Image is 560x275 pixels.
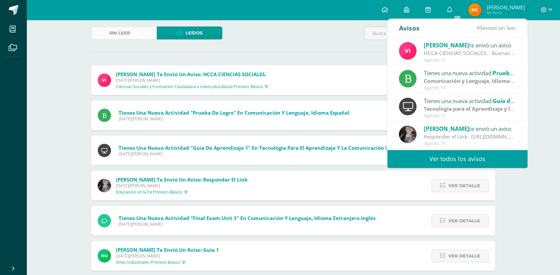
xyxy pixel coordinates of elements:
img: 8322e32a4062cfa8b237c59eedf4f548.png [399,126,417,143]
div: te envió un aviso [424,124,516,133]
input: Busca una notificación aquí [364,27,495,40]
img: bd6d0aa147d20350c4821b7c643124fa.png [98,74,111,87]
span: [DATE][PERSON_NAME] [116,253,219,259]
div: te envió un aviso [424,41,516,49]
div: Tienes una nueva actividad: [424,96,516,105]
div: Agosto 11 [424,85,516,91]
span: [DATE][PERSON_NAME] [119,116,349,122]
span: Prueba de logro [493,69,536,77]
img: 7cf7247d9a1789c4c95849e5e07160ff.png [468,3,481,17]
span: Tienes una nueva actividad "Final Exam Unit 3" En Comunicación y Lenguaje, Idioma Extranjero Inglés [119,215,375,221]
span: [PERSON_NAME] [486,4,525,11]
span: Ver detalle [448,180,480,192]
span: Guía de aprendizaje 1 [493,97,552,105]
span: [DATE][PERSON_NAME] [116,78,269,83]
span: Mi Perfil [486,10,525,16]
strong: Comunicación y Lenguaje, Idioma Español [424,77,531,84]
img: fd23069c3bd5c8dde97a66a86ce78287.png [98,249,111,262]
span: [DATE][PERSON_NAME] [116,183,248,189]
span: Ver detalle [448,250,480,262]
img: 8322e32a4062cfa8b237c59eedf4f548.png [98,179,111,192]
div: | Zona [424,105,516,113]
span: [PERSON_NAME] te envió un aviso: HCCA CIENCIAS SOCIALES. [116,71,266,78]
span: [PERSON_NAME] te envió un aviso: Guía 1 [116,247,219,253]
span: 99 [476,24,482,31]
div: Tienes una nueva actividad: [424,69,516,77]
span: Ver detalle [448,215,480,227]
p: Artes Industriales Primero Básico 'B' [116,260,186,265]
div: HCCA CIENCIAS SOCIALES. : Buenas tardes a todos, un gusto saludarles. Por este medio envió la HCC... [424,49,516,57]
span: [DATE][PERSON_NAME] [119,221,375,227]
div: Avisos [399,19,420,37]
p: Ciencias Sociales y Formación Ciudadana e Interculturalidad Primero Básico 'B' [116,84,269,89]
a: Leídos [157,27,222,39]
div: Agosto 11 [424,141,516,146]
div: Agosto 11 [424,113,516,119]
span: Sin leer [109,27,130,39]
p: Educación en la Fe Primero Básico 'B' [116,190,188,195]
div: Responder el Link : https://docs.google.com/forms/d/e/1FAIpQLSfPg4adbHcA6-r0p7ffqs3l-vo2eKdyjtTar... [424,133,516,140]
span: Tienes una nueva actividad "Prueba de logro" En Comunicación y Lenguaje, Idioma Español [119,109,349,116]
span: Leídos [186,27,202,39]
div: Agosto 11 [424,57,516,63]
a: Ver todos los avisos [387,150,528,168]
span: [PERSON_NAME] [424,125,469,133]
span: (99) [133,27,141,39]
span: Tienes una nueva actividad "Guía de aprendizaje 1" En Tecnología para el Aprendizaje y la Comunic... [119,144,419,151]
div: | Prueba de Logro [424,77,516,85]
span: [DATE][PERSON_NAME] [119,151,419,157]
span: avisos sin leer [476,24,516,31]
img: bd6d0aa147d20350c4821b7c643124fa.png [399,42,417,60]
a: Sin leer(99) [91,27,157,39]
span: [PERSON_NAME] [424,41,469,49]
span: [PERSON_NAME] te envió un aviso: Responder el Link [116,176,248,183]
